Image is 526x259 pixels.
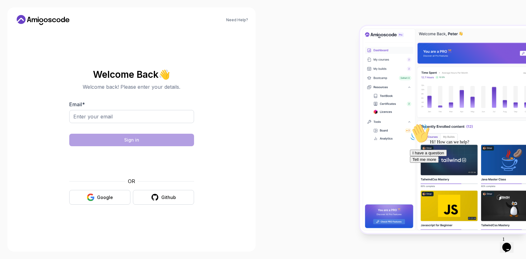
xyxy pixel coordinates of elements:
div: Sign in [124,137,139,143]
h2: Welcome Back [69,69,194,79]
button: I have a question [2,29,39,35]
input: Enter your email [69,110,194,123]
img: :wave: [2,2,22,22]
a: Home link [15,15,71,25]
div: Google [97,194,113,201]
p: Welcome back! Please enter your details. [69,83,194,91]
iframe: Widget containing checkbox for hCaptcha security challenge [85,150,179,174]
button: Google [69,190,130,205]
a: Need Help? [226,17,248,22]
iframe: chat widget [500,234,520,253]
span: Hi! How can we help? [2,19,62,23]
div: 👋Hi! How can we help?I have a questionTell me more [2,2,115,42]
button: Tell me more [2,35,31,42]
label: Email * [69,101,85,107]
span: 👋 [158,69,170,79]
button: Sign in [69,134,194,146]
p: OR [128,177,135,185]
iframe: chat widget [407,121,520,231]
img: Amigoscode Dashboard [360,26,526,233]
div: Github [161,194,176,201]
button: Github [133,190,194,205]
